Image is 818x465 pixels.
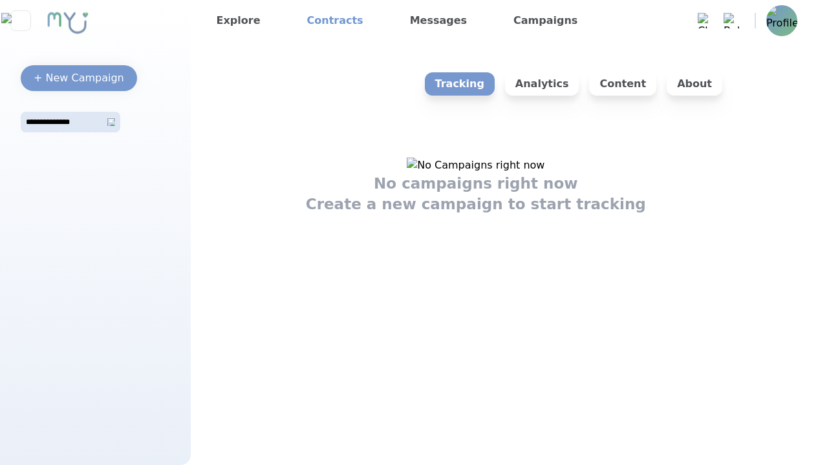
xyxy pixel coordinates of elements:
[698,13,713,28] img: Chat
[425,72,495,96] p: Tracking
[724,13,739,28] img: Bell
[505,72,579,96] p: Analytics
[589,72,656,96] p: Content
[405,10,472,31] a: Messages
[211,10,266,31] a: Explore
[21,65,137,91] button: + New Campaign
[302,10,369,31] a: Contracts
[407,158,544,173] img: No Campaigns right now
[667,72,722,96] p: About
[374,173,578,194] h1: No campaigns right now
[508,10,583,31] a: Campaigns
[34,70,124,86] div: + New Campaign
[766,5,797,36] img: Profile
[1,13,39,28] img: Close sidebar
[306,194,646,214] h1: Create a new campaign to start tracking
